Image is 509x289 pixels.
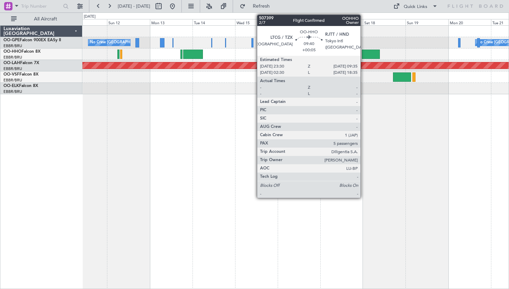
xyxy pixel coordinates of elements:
[193,19,235,25] div: Tue 14
[18,17,73,21] span: All Aircraft
[3,72,38,77] a: OO-VSFFalcon 8X
[107,19,150,25] div: Sun 12
[3,72,19,77] span: OO-VSF
[320,19,363,25] div: Fri 17
[8,14,75,25] button: All Aircraft
[3,89,22,94] a: EBBR/BRU
[118,3,150,9] span: [DATE] - [DATE]
[247,4,276,9] span: Refresh
[3,50,41,54] a: OO-HHOFalcon 8X
[150,19,193,25] div: Mon 13
[405,19,448,25] div: Sun 19
[404,3,427,10] div: Quick Links
[236,1,278,12] button: Refresh
[3,84,38,88] a: OO-ELKFalcon 8X
[3,38,61,42] a: OO-GPEFalcon 900EX EASy II
[3,38,20,42] span: OO-GPE
[390,1,441,12] button: Quick Links
[3,55,22,60] a: EBBR/BRU
[3,50,21,54] span: OO-HHO
[448,19,491,25] div: Mon 20
[3,84,19,88] span: OO-ELK
[3,43,22,49] a: EBBR/BRU
[21,1,61,11] input: Trip Number
[3,66,22,71] a: EBBR/BRU
[3,61,20,65] span: OO-LAH
[3,61,39,65] a: OO-LAHFalcon 7X
[90,37,206,48] div: No Crew [GEOGRAPHIC_DATA] ([GEOGRAPHIC_DATA] National)
[64,19,107,25] div: Sat 11
[363,19,405,25] div: Sat 18
[3,78,22,83] a: EBBR/BRU
[278,19,320,25] div: Thu 16
[84,14,96,20] div: [DATE]
[235,19,278,25] div: Wed 15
